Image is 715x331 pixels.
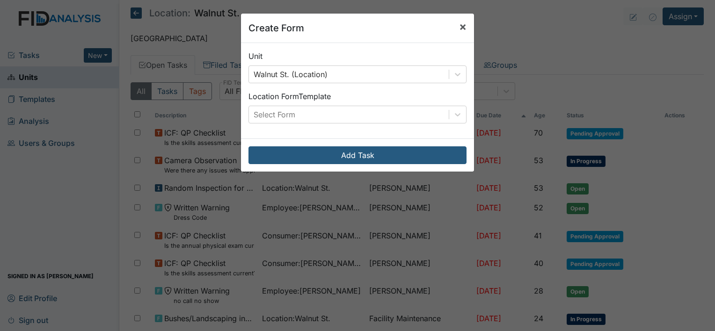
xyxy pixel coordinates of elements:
[248,50,263,62] label: Unit
[248,21,304,35] h5: Create Form
[248,91,331,102] label: Location Form Template
[254,109,295,120] div: Select Form
[254,69,328,80] div: Walnut St. (Location)
[248,146,467,164] button: Add Task
[459,20,467,33] span: ×
[452,14,474,40] button: Close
